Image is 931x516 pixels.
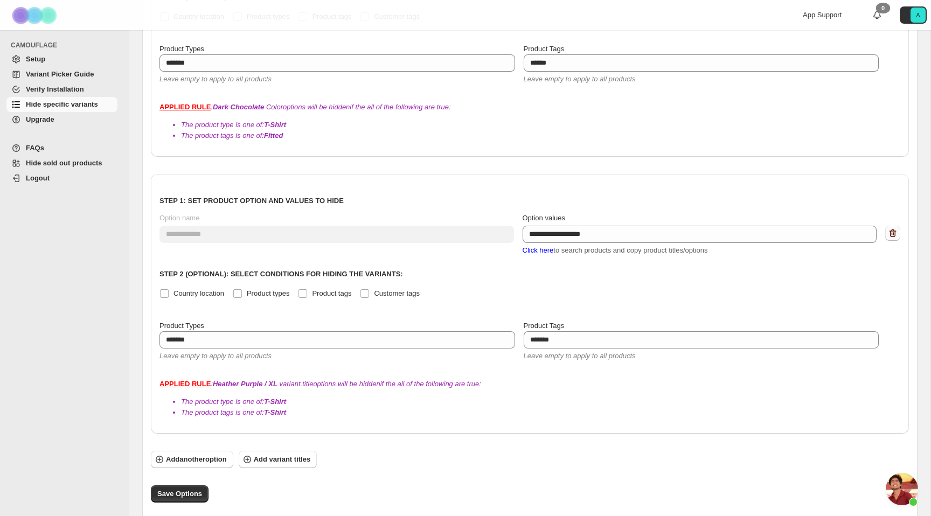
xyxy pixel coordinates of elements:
[159,75,272,83] span: Leave empty to apply to all products
[26,144,44,152] span: FAQs
[213,103,264,111] b: Dark Chocolate
[6,67,117,82] a: Variant Picker Guide
[6,141,117,156] a: FAQs
[264,121,286,129] b: T-Shirt
[876,3,890,13] div: 0
[6,52,117,67] a: Setup
[6,82,117,97] a: Verify Installation
[524,45,565,53] span: Product Tags
[157,489,202,499] span: Save Options
[524,75,636,83] span: Leave empty to apply to all products
[312,289,351,297] span: Product tags
[9,1,62,30] img: Camouflage
[264,398,286,406] b: T-Shirt
[159,102,900,141] div: : Color options will be hidden if the all of the following are true:
[151,485,209,503] button: Save Options
[159,196,900,206] p: Step 1: Set product option and values to hide
[911,8,926,23] span: Avatar with initials A
[26,55,45,63] span: Setup
[803,11,842,19] span: App Support
[181,131,283,140] span: The product tags is one of:
[159,322,204,330] span: Product Types
[264,131,283,140] b: Fitted
[523,246,554,254] span: Click here
[26,159,102,167] span: Hide sold out products
[11,41,122,50] span: CAMOUFLAGE
[26,85,84,93] span: Verify Installation
[159,103,211,111] strong: APPLIED RULE
[159,45,204,53] span: Product Types
[26,174,50,182] span: Logout
[26,70,94,78] span: Variant Picker Guide
[523,246,708,254] span: to search products and copy product titles/options
[173,289,224,297] span: Country location
[523,214,566,222] span: Option values
[159,214,199,222] span: Option name
[181,121,286,129] span: The product type is one of:
[916,12,920,18] text: A
[151,451,233,468] button: Addanotheroption
[26,100,98,108] span: Hide specific variants
[159,380,211,388] strong: APPLIED RULE
[181,408,286,416] span: The product tags is one of:
[254,454,310,465] span: Add variant titles
[166,454,227,465] span: Add another option
[159,379,900,418] div: : variant.title options will be hidden if the all of the following are true:
[6,171,117,186] a: Logout
[886,473,918,505] div: Open chat
[6,97,117,112] a: Hide specific variants
[159,352,272,360] span: Leave empty to apply to all products
[524,352,636,360] span: Leave empty to apply to all products
[247,289,290,297] span: Product types
[239,451,317,468] button: Add variant titles
[900,6,927,24] button: Avatar with initials A
[6,112,117,127] a: Upgrade
[6,156,117,171] a: Hide sold out products
[213,380,277,388] b: Heather Purple / XL
[159,269,900,280] p: Step 2 (Optional): Select conditions for hiding the variants:
[26,115,54,123] span: Upgrade
[374,289,420,297] span: Customer tags
[872,10,883,20] a: 0
[524,322,565,330] span: Product Tags
[264,408,286,416] b: T-Shirt
[181,398,286,406] span: The product type is one of:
